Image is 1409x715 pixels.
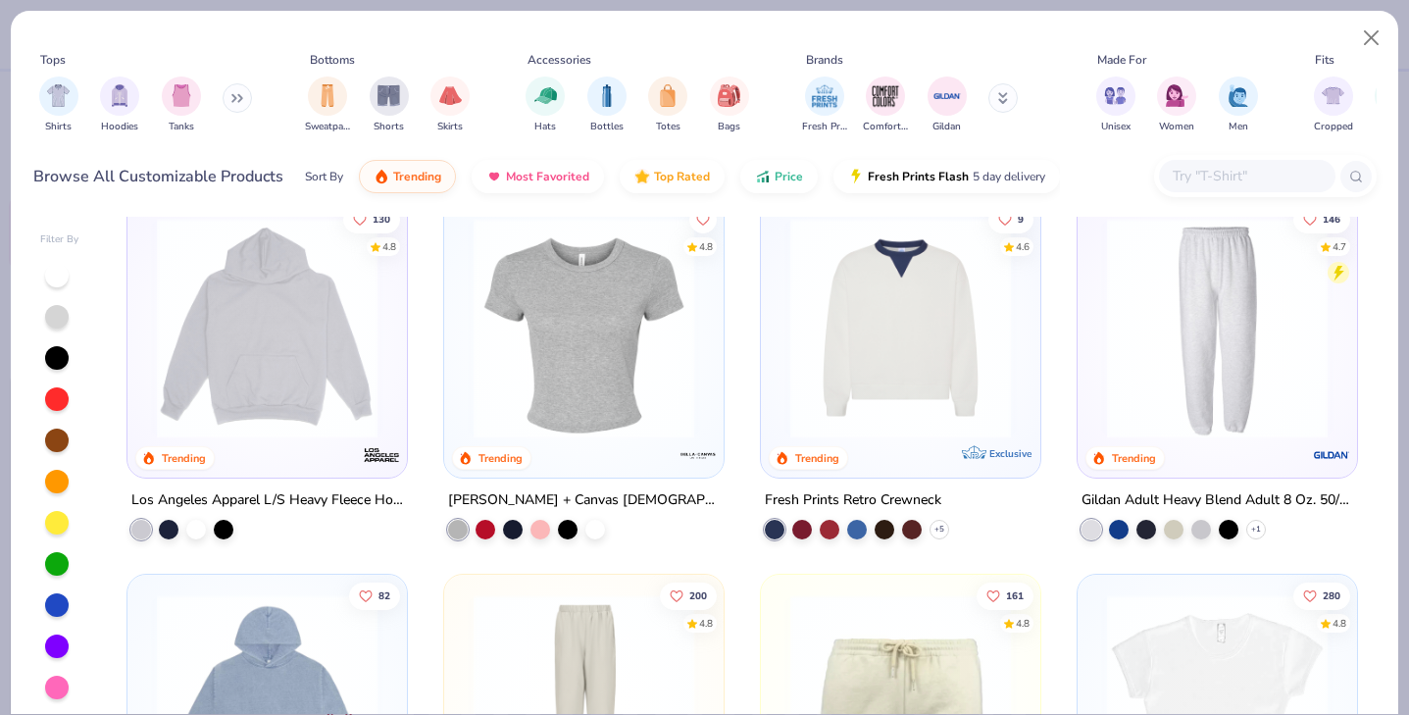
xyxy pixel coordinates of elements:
img: Skirts Image [439,84,462,107]
div: filter for Fresh Prints [802,77,847,134]
button: filter button [1219,77,1258,134]
img: flash.gif [848,169,864,184]
button: Fresh Prints Flash5 day delivery [833,160,1060,193]
div: 4.8 [382,239,396,254]
div: Los Angeles Apparel L/S Heavy Fleece Hoodie Po 14 Oz [131,488,403,513]
button: filter button [1314,77,1353,134]
button: Like [660,582,717,609]
div: 4.8 [699,616,713,631]
div: filter for Unisex [1096,77,1135,134]
button: Like [988,205,1033,232]
img: Bella + Canvas logo [679,435,718,475]
img: 3abb6cdb-110e-4e18-92a0-dbcd4e53f056 [780,218,1021,438]
span: Shirts [45,120,72,134]
div: 4.8 [1333,616,1346,631]
div: filter for Hoodies [100,77,139,134]
button: Like [343,205,400,232]
button: filter button [162,77,201,134]
span: Comfort Colors [863,120,908,134]
div: filter for Sweatpants [305,77,350,134]
button: filter button [928,77,967,134]
span: Tanks [169,120,194,134]
img: Shirts Image [47,84,70,107]
img: Totes Image [657,84,679,107]
span: Gildan [932,120,961,134]
button: filter button [1096,77,1135,134]
div: 4.6 [1016,239,1030,254]
span: Sweatpants [305,120,350,134]
img: 6531d6c5-84f2-4e2d-81e4-76e2114e47c4 [147,218,387,438]
img: Women Image [1166,84,1188,107]
button: filter button [39,77,78,134]
span: Trending [393,169,441,184]
div: filter for Bags [710,77,749,134]
div: Made For [1097,51,1146,69]
div: [PERSON_NAME] + Canvas [DEMOGRAPHIC_DATA]' Micro Ribbed Baby Tee [448,488,720,513]
img: TopRated.gif [634,169,650,184]
div: Browse All Customizable Products [33,165,283,188]
div: filter for Men [1219,77,1258,134]
button: filter button [1157,77,1196,134]
img: most_fav.gif [486,169,502,184]
div: filter for Women [1157,77,1196,134]
button: filter button [863,77,908,134]
img: Men Image [1228,84,1249,107]
div: Bottoms [310,51,355,69]
span: 5 day delivery [973,166,1045,188]
div: 4.7 [1333,239,1346,254]
button: Close [1353,20,1390,57]
span: Men [1229,120,1248,134]
div: Filter By [40,232,79,247]
button: Like [349,582,400,609]
div: 4.8 [699,239,713,254]
button: Trending [359,160,456,193]
span: 161 [1006,590,1024,600]
span: 200 [689,590,707,600]
span: 280 [1323,590,1340,600]
div: Gildan Adult Heavy Blend Adult 8 Oz. 50/50 Sweatpants [1082,488,1353,513]
button: Top Rated [620,160,725,193]
span: Hats [534,120,556,134]
img: Cropped Image [1322,84,1344,107]
img: Unisex Image [1104,84,1127,107]
span: 82 [378,590,390,600]
button: filter button [648,77,687,134]
button: Like [1293,205,1350,232]
div: filter for Gildan [928,77,967,134]
img: Bags Image [718,84,739,107]
div: Fits [1315,51,1334,69]
div: filter for Skirts [430,77,470,134]
button: Like [977,582,1033,609]
span: Top Rated [654,169,710,184]
span: + 1 [1251,524,1261,536]
img: Comfort Colors Image [871,81,900,111]
div: filter for Shorts [370,77,409,134]
img: Gildan Image [932,81,962,111]
div: Brands [806,51,843,69]
img: Shorts Image [377,84,400,107]
button: filter button [587,77,627,134]
div: Accessories [528,51,591,69]
span: Cropped [1314,120,1353,134]
span: Skirts [437,120,463,134]
span: Women [1159,120,1194,134]
span: + 5 [934,524,944,536]
span: Shorts [374,120,404,134]
div: filter for Shirts [39,77,78,134]
img: Los Angeles Apparel logo [362,435,401,475]
span: 130 [373,214,390,224]
span: Fresh Prints [802,120,847,134]
img: Bottles Image [596,84,618,107]
img: 13b9c606-79b1-4059-b439-68fabb1693f9 [1097,218,1337,438]
button: Most Favorited [472,160,604,193]
span: Bags [718,120,740,134]
span: Most Favorited [506,169,589,184]
button: filter button [305,77,350,134]
button: filter button [430,77,470,134]
div: filter for Bottles [587,77,627,134]
span: Exclusive [989,447,1032,460]
div: Sort By [305,168,343,185]
div: filter for Tanks [162,77,201,134]
img: Fresh Prints Image [810,81,839,111]
img: Hats Image [534,84,557,107]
